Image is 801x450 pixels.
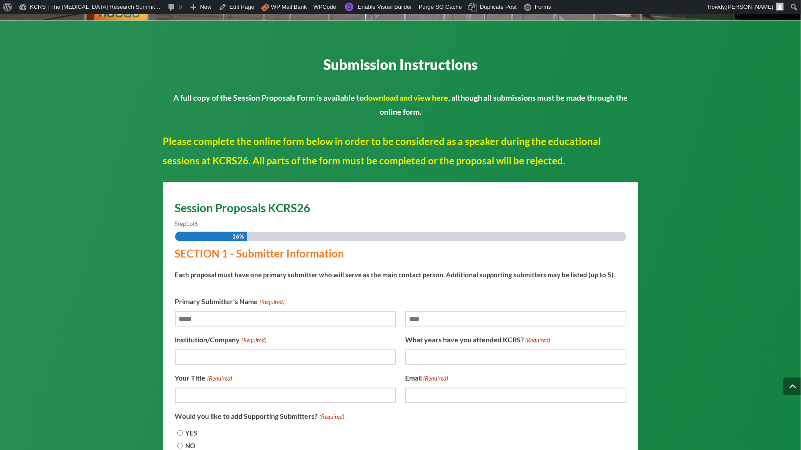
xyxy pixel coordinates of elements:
[163,132,638,171] p: Please complete the online form below in order to be considered as a speaker during the education...
[175,218,626,230] p: Step of
[232,232,244,241] span: 16%
[186,427,198,439] label: YES
[524,334,550,346] span: (Required)
[364,93,448,102] a: download and view here
[175,202,626,218] h2: Session Proposals KCRS26
[175,410,344,423] legend: Would you like to add Supporting Submitters?
[175,248,619,263] h3: SECTION 1 - Submitter Information
[187,220,190,227] span: 1
[175,372,232,385] label: Your Title
[195,220,198,227] span: 6
[259,296,285,308] span: (Required)
[405,334,550,346] label: What years have you attended KCRS?
[422,373,448,385] span: (Required)
[206,373,232,385] span: (Required)
[175,263,619,281] div: Each proposal must have one primary submitter who will serve as the main contact person. Addition...
[318,411,344,423] span: (Required)
[163,91,638,119] p: A full copy of the Session Proposals Form is available to , although all submissions must be made...
[726,4,773,10] span: [PERSON_NAME]
[175,334,267,346] label: Institution/Company
[261,3,270,12] img: icon.png
[163,56,638,77] h3: Submission Instructions
[405,372,448,385] label: Email
[241,334,267,346] span: (Required)
[175,295,285,308] legend: Primary Submitter's Name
